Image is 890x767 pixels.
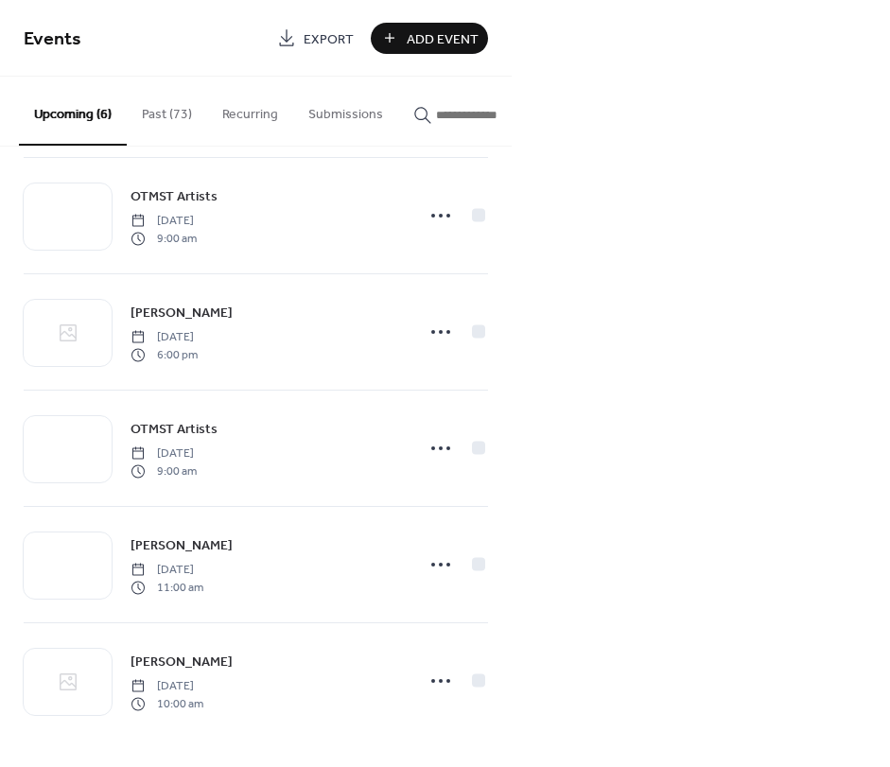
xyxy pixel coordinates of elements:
span: [DATE] [131,213,197,230]
button: Upcoming (6) [19,77,127,146]
a: [PERSON_NAME] [131,302,233,323]
a: OTMST Artists [131,185,218,207]
span: Events [24,21,81,58]
span: Add Event [407,29,479,49]
span: 6:00 pm [131,346,198,363]
a: Export [268,23,363,54]
span: Export [304,29,354,49]
span: 9:00 am [131,462,197,479]
a: OTMST Artists [131,418,218,440]
a: [PERSON_NAME] [131,651,233,672]
button: Submissions [293,77,398,144]
span: OTMST Artists [131,187,218,207]
button: Past (73) [127,77,207,144]
a: [PERSON_NAME] [131,534,233,556]
span: [DATE] [131,678,203,695]
button: Recurring [207,77,293,144]
button: Add Event [371,23,488,54]
span: [PERSON_NAME] [131,653,233,672]
span: 9:00 am [131,230,197,247]
span: [DATE] [131,562,203,579]
span: [DATE] [131,329,198,346]
span: OTMST Artists [131,420,218,440]
span: [DATE] [131,445,197,462]
span: 11:00 am [131,579,203,596]
span: 10:00 am [131,695,203,712]
span: [PERSON_NAME] [131,536,233,556]
span: [PERSON_NAME] [131,304,233,323]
